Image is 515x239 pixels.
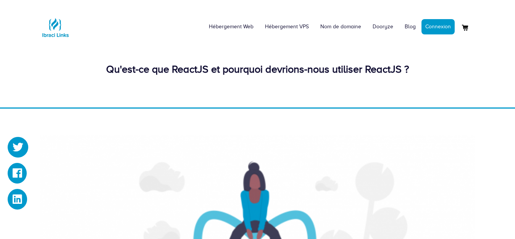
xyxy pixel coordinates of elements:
a: Logo Ibraci Links [40,6,71,43]
a: Nom de domaine [315,15,367,38]
a: Blog [399,15,421,38]
div: Qu'est-ce que ReactJS et pourquoi devrions-nous utiliser ReactJS ? [40,62,475,77]
a: Dooryze [367,15,399,38]
a: Hébergement Web [203,15,259,38]
img: Logo Ibraci Links [40,12,71,43]
a: Hébergement VPS [259,15,315,38]
a: Connexion [421,19,455,34]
